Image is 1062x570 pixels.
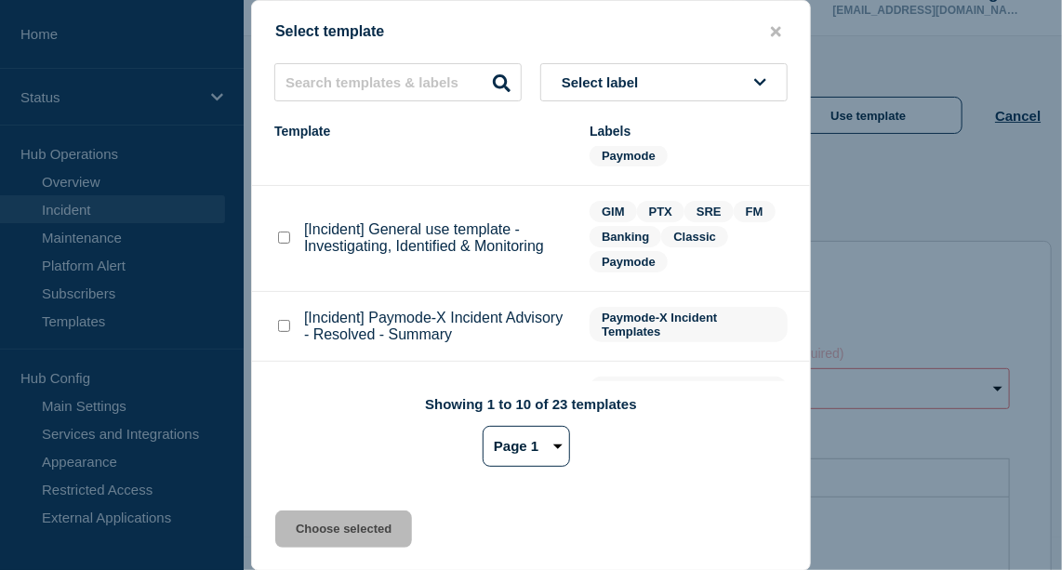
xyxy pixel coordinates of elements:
span: Paymode-X Incident Templates [590,377,788,412]
span: FM [734,201,776,222]
span: Select label [562,74,646,90]
span: GIM [590,201,637,222]
span: Paymode-X Incident Templates [590,307,788,342]
input: Search templates & labels [274,63,522,101]
p: Showing 1 to 10 of 23 templates [425,396,637,412]
span: Classic [661,226,728,247]
div: Template [274,124,571,139]
button: Select label [540,63,788,101]
span: Banking [590,226,661,247]
button: close button [765,23,787,41]
span: PTX [637,201,684,222]
button: Choose selected [275,510,412,548]
div: Select template [252,23,810,41]
input: [Incident] Paymode-X Incident Advisory - Resolved - Summary checkbox [278,320,290,332]
span: Paymode [590,145,668,166]
p: [Incident] Paymode-X Incident Advisory - Resolved - Summary [304,310,571,343]
p: [Incident] Paymode-X Incident Advisory - Identified - Summary [304,379,571,413]
p: [Incident] General use template - Investigating, Identified & Monitoring [304,221,571,255]
input: [Incident] General use template - Investigating, Identified & Monitoring checkbox [278,232,290,244]
div: Labels [590,124,788,139]
span: SRE [684,201,734,222]
span: Paymode [590,251,668,272]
